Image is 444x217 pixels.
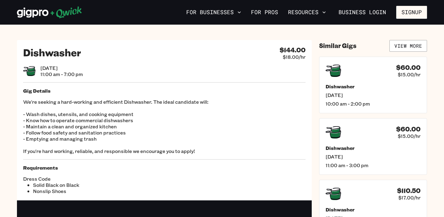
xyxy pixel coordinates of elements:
[333,6,391,19] a: Business Login
[40,65,83,71] span: [DATE]
[326,207,421,213] h5: Dishwasher
[23,165,306,171] h5: Requirements
[33,182,164,188] li: Solid Black on Black
[23,99,306,154] p: We're seeking a hard-working and efficient Dishwasher. The ideal candidate will: - Wash dishes, u...
[286,7,328,18] button: Resources
[319,42,356,50] h4: Similar Gigs
[184,7,244,18] button: For Businesses
[396,125,421,133] h4: $60.00
[40,71,83,77] span: 11:00 am - 7:00 pm
[319,57,427,113] a: $60.00$15.00/hrDishwasher[DATE]10:00 am - 2:00 pm
[319,118,427,175] a: $60.00$15.00/hrDishwasher[DATE]11:00 am - 3:00 pm
[396,64,421,71] h4: $60.00
[23,46,81,58] h2: Dishwasher
[326,83,421,90] h5: Dishwasher
[326,145,421,151] h5: Dishwasher
[33,188,164,194] li: Nonslip Shoes
[326,92,421,98] span: [DATE]
[398,71,421,78] span: $15.00/hr
[389,40,427,52] a: View More
[326,162,421,168] span: 11:00 am - 3:00 pm
[398,195,421,201] span: $17.00/hr
[326,101,421,107] span: 10:00 am - 2:00 pm
[326,154,421,160] span: [DATE]
[249,7,281,18] a: For Pros
[396,6,427,19] button: Signup
[280,46,306,54] h4: $144.00
[397,187,421,195] h4: $110.50
[283,54,306,60] span: $18.00/hr
[23,176,164,182] span: Dress Code
[23,88,306,94] h5: Gig Details
[398,133,421,139] span: $15.00/hr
